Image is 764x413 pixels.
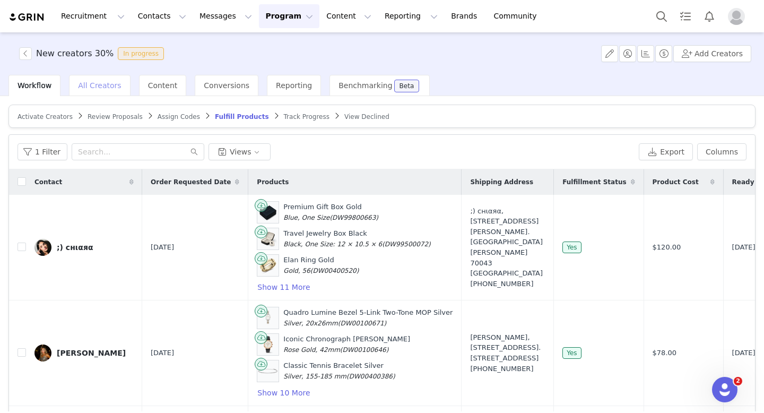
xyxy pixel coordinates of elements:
span: Gold, 56 [283,267,310,274]
div: Classic Tennis Bracelet Silver [283,360,395,381]
span: Product Cost [653,177,699,187]
button: Contacts [132,4,193,28]
div: ;) ϲнιαяα, [STREET_ADDRESS][PERSON_NAME]. [GEOGRAPHIC_DATA][PERSON_NAME] 70043 [GEOGRAPHIC_DATA] [470,206,545,289]
div: [PHONE_NUMBER] [470,364,545,374]
span: (DW00100671) [338,320,387,327]
div: Quadro Lumine Bezel 5-Link Two-Tone MOP Silver [283,307,453,328]
a: Tasks [674,4,697,28]
div: [PHONE_NUMBER] [470,279,545,289]
button: Views [209,143,271,160]
span: (DW00400386) [346,373,395,380]
span: Silver, 155-185 mm [283,373,346,380]
input: Search... [72,143,204,160]
span: Reporting [276,81,312,90]
div: [PERSON_NAME] [57,349,126,357]
div: Premium Gift Box Gold [283,202,378,222]
span: Activate Creators [18,113,73,121]
span: Yes [562,347,581,359]
span: 2 [734,377,742,385]
span: Products [257,177,289,187]
div: Elan Ring Gold [283,255,359,276]
img: Product Image [257,228,279,249]
span: Rose Gold, 42mm [283,346,340,354]
button: Export [639,143,693,160]
button: Columns [697,143,746,160]
span: View Declined [344,113,389,121]
button: Content [320,4,378,28]
a: [PERSON_NAME] [34,345,134,362]
span: Benchmarking [338,81,392,90]
a: Community [488,4,548,28]
span: Shipping Address [470,177,533,187]
span: (DW99800663) [329,214,378,221]
img: Product Image [257,202,279,223]
span: Black, One Size: 12 × 10.5 × 6 [283,240,382,248]
span: [object Object] [19,47,168,60]
img: grin logo [8,12,46,22]
span: Yes [562,242,581,253]
div: Travel Jewelry Box Black [283,228,430,249]
span: Contact [34,177,62,187]
iframe: Intercom live chat [712,377,737,402]
a: Brands [445,4,487,28]
button: Search [650,4,673,28]
a: ;) ϲнιαяα [34,239,134,256]
span: Workflow [18,81,51,90]
button: Profile [722,8,756,25]
h3: New creators 30% [36,47,114,60]
span: (DW00400520) [310,267,359,274]
span: [DATE] [151,348,174,358]
button: Show 10 More [257,386,310,399]
button: Messages [193,4,258,28]
img: Product Image [257,334,279,355]
div: ;) ϲнιαяα [57,243,93,252]
span: Conversions [204,81,249,90]
span: (DW00100646) [340,346,389,354]
span: Order Requested Date [151,177,231,187]
div: [PERSON_NAME], [STREET_ADDRESS]. [STREET_ADDRESS] [470,332,545,374]
img: 9590e058-0a32-49ef-8592-a5e8f06ec57b.jpg [34,345,51,362]
span: In progress [118,47,164,60]
span: Fulfill Products [215,113,269,121]
img: placeholder-profile.jpg [728,8,745,25]
span: Blue, One Size [283,214,329,221]
span: Track Progress [284,113,329,121]
button: Recruitment [55,4,131,28]
img: Product Image [257,255,279,276]
span: Fulfillment Status [562,177,626,187]
span: Assign Codes [158,113,200,121]
span: All Creators [78,81,121,90]
img: Product Image [257,307,279,329]
span: Review Proposals [88,113,143,121]
button: Reporting [378,4,444,28]
img: Product Image [257,360,279,382]
span: Content [148,81,178,90]
button: Notifications [698,4,721,28]
img: f09610bd-c30d-49f7-a5bc-251d63735ebd--s.jpg [34,239,51,256]
div: Beta [400,83,414,89]
i: icon: search [190,148,198,156]
button: Show 11 More [257,281,310,294]
div: Iconic Chronograph [PERSON_NAME] [283,334,410,355]
span: (DW99500072) [382,240,431,248]
button: Add Creators [673,45,751,62]
button: 1 Filter [18,143,67,160]
span: Silver, 20x26mm [283,320,337,327]
button: Program [259,4,319,28]
span: [DATE] [151,242,174,253]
